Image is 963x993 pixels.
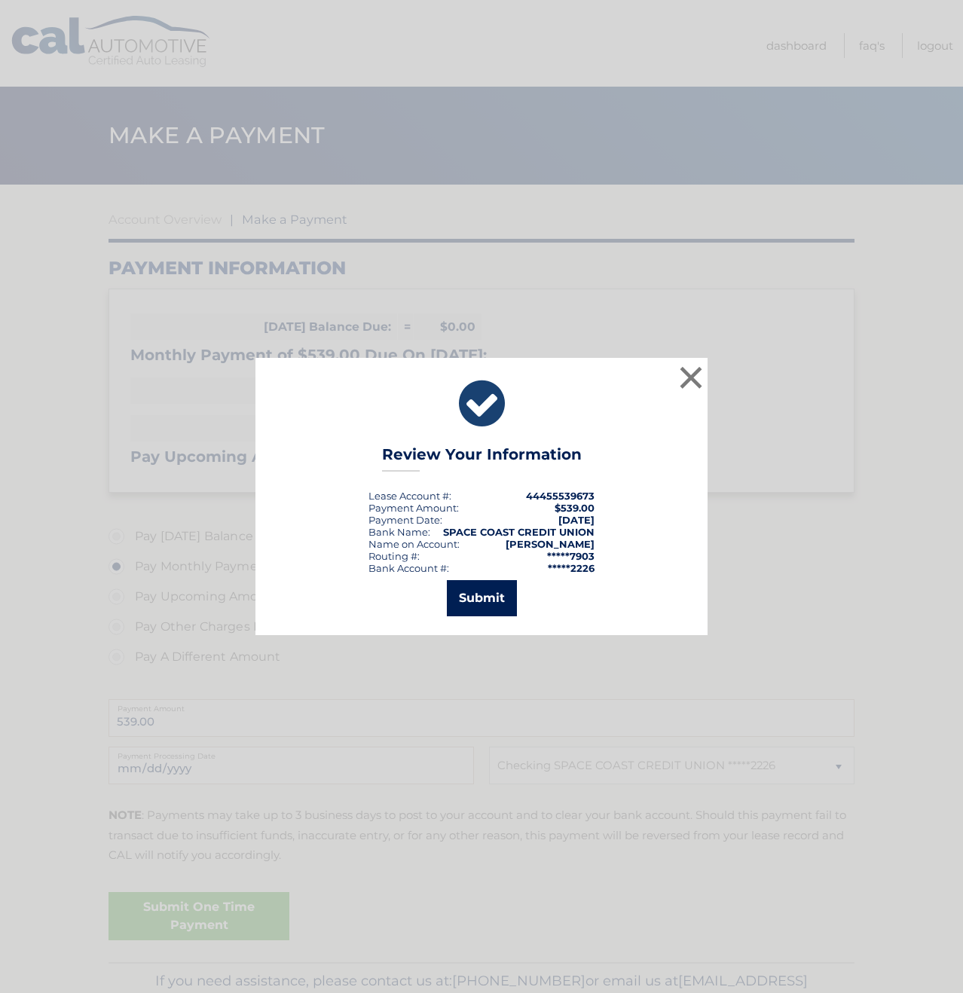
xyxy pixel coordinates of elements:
[368,514,442,526] div: :
[368,550,420,562] div: Routing #:
[368,514,440,526] span: Payment Date
[368,526,430,538] div: Bank Name:
[555,502,595,514] span: $539.00
[382,445,582,472] h3: Review Your Information
[368,562,449,574] div: Bank Account #:
[443,526,595,538] strong: SPACE COAST CREDIT UNION
[558,514,595,526] span: [DATE]
[447,580,517,616] button: Submit
[368,490,451,502] div: Lease Account #:
[526,490,595,502] strong: 44455539673
[368,538,460,550] div: Name on Account:
[506,538,595,550] strong: [PERSON_NAME]
[368,502,459,514] div: Payment Amount:
[676,362,706,393] button: ×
